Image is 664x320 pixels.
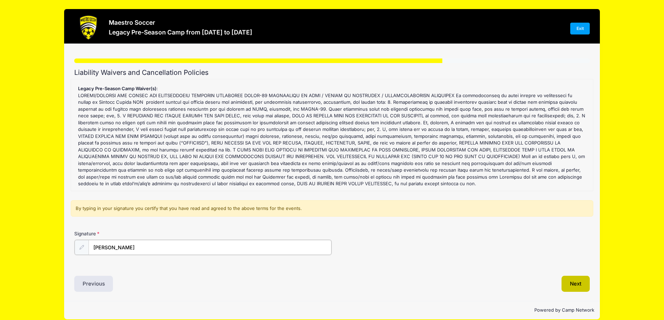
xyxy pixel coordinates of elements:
[74,69,590,77] h2: Liability Waivers and Cancellation Policies
[78,86,157,91] strong: Legacy Pre-Season Camp Waiver(s)
[570,23,590,34] a: Exit
[89,240,332,255] input: Enter first and last name
[75,83,589,187] div: : If you choose to cancel your registration on a Summer Camp: More than 45 days prior to the prog...
[74,230,203,237] label: Signature
[562,276,590,292] button: Next
[70,307,594,314] p: Powered by Camp Network
[74,276,113,292] button: Previous
[71,200,593,217] div: By typing in your signature you certify that you have read and agreed to the above terms for the ...
[109,19,252,26] h3: Maestro Soccer
[109,29,252,36] h3: Legacy Pre-Season Camp from [DATE] to [DATE]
